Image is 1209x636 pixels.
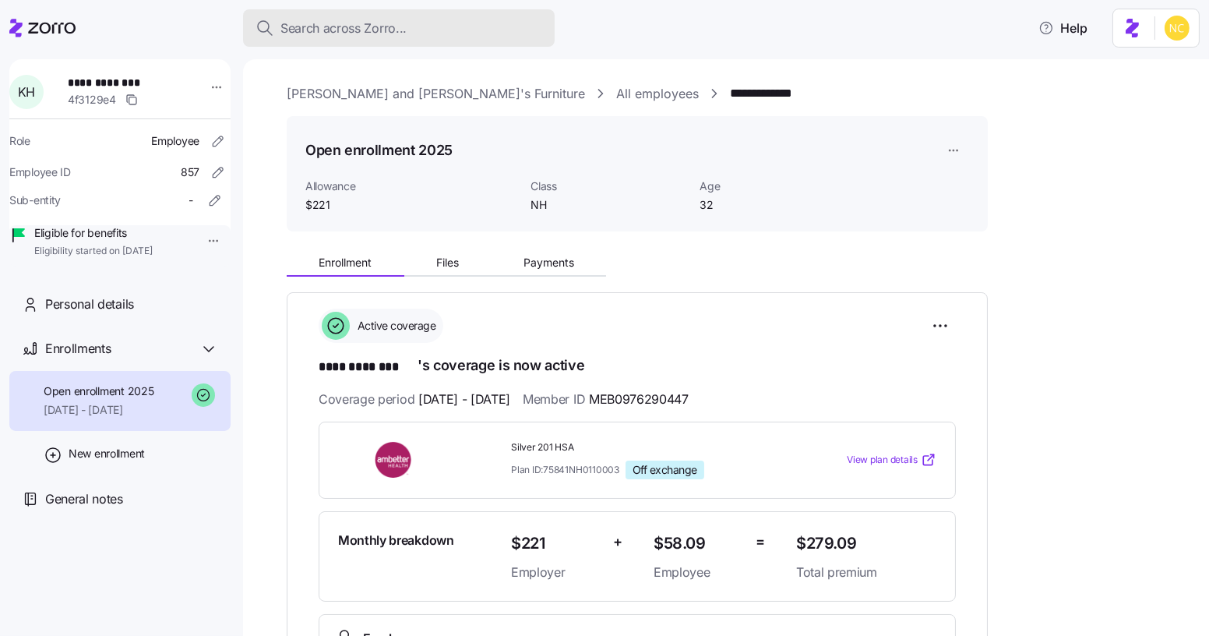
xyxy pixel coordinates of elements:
[305,178,518,194] span: Allowance
[654,531,743,556] span: $58.09
[523,390,689,409] span: Member ID
[796,563,936,582] span: Total premium
[44,383,153,399] span: Open enrollment 2025
[9,164,71,180] span: Employee ID
[1038,19,1087,37] span: Help
[9,193,61,208] span: Sub-entity
[151,133,199,149] span: Employee
[1165,16,1190,41] img: e03b911e832a6112bf72643c5874f8d8
[847,452,936,468] a: View plan details
[338,442,450,478] img: Ambetter
[353,318,436,334] span: Active coverage
[654,563,743,582] span: Employee
[34,245,153,258] span: Eligibility started on [DATE]
[523,257,574,268] span: Payments
[511,563,601,582] span: Employer
[34,225,153,241] span: Eligible for benefits
[589,390,689,409] span: MEB0976290447
[45,339,111,359] span: Enrollments
[338,531,454,550] span: Monthly breakdown
[511,531,601,556] span: $221
[280,19,407,38] span: Search across Zorro...
[436,257,459,268] span: Files
[9,133,30,149] span: Role
[69,446,145,461] span: New enrollment
[1026,12,1100,44] button: Help
[511,463,619,476] span: Plan ID: 75841NH0110003
[243,9,555,47] button: Search across Zorro...
[305,140,453,160] h1: Open enrollment 2025
[847,453,918,468] span: View plan details
[530,178,687,194] span: Class
[319,390,510,409] span: Coverage period
[181,164,199,180] span: 857
[68,92,116,108] span: 4f3129e4
[45,295,134,314] span: Personal details
[45,489,123,509] span: General notes
[319,257,372,268] span: Enrollment
[700,197,856,213] span: 32
[305,197,518,213] span: $221
[511,441,784,454] span: Silver 201 HSA
[18,86,35,98] span: K H
[44,402,153,418] span: [DATE] - [DATE]
[616,84,699,104] a: All employees
[418,390,510,409] span: [DATE] - [DATE]
[287,84,585,104] a: [PERSON_NAME] and [PERSON_NAME]'s Furniture
[700,178,856,194] span: Age
[319,355,956,377] h1: 's coverage is now active
[189,193,193,208] span: -
[756,531,765,553] span: =
[796,531,936,556] span: $279.09
[530,197,687,213] span: NH
[633,463,697,477] span: Off exchange
[613,531,622,553] span: +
